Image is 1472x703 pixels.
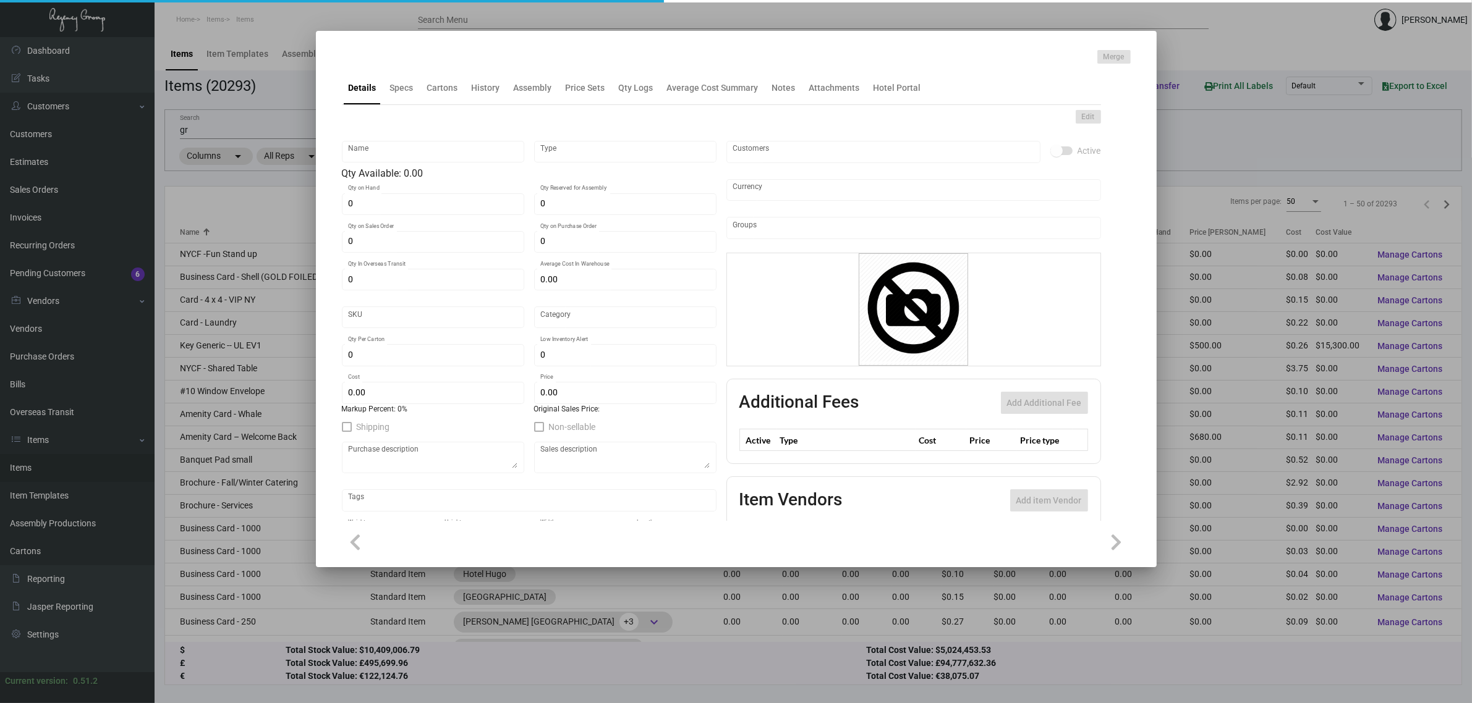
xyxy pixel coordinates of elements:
th: Cost [916,429,966,451]
div: Notes [772,82,796,95]
h2: Item Vendors [739,489,843,511]
div: Specs [390,82,414,95]
th: Price type [1017,429,1073,451]
div: Qty Logs [619,82,653,95]
div: Hotel Portal [874,82,921,95]
div: Current version: [5,675,68,688]
span: Merge [1104,52,1125,62]
div: Cartons [427,82,458,95]
span: Add Additional Fee [1007,398,1082,408]
div: Details [349,82,377,95]
th: Active [739,429,777,451]
div: Attachments [809,82,860,95]
div: Average Cost Summary [667,82,759,95]
span: Shipping [357,419,390,434]
h2: Additional Fees [739,392,859,414]
button: Merge [1097,50,1131,64]
div: History [472,82,500,95]
div: 0.51.2 [73,675,98,688]
span: Non-sellable [549,419,596,434]
th: Price [966,429,1017,451]
span: Edit [1082,112,1095,122]
span: Add item Vendor [1016,495,1082,505]
span: Active [1078,143,1101,158]
th: Type [777,429,916,451]
button: Add item Vendor [1010,489,1088,511]
button: Add Additional Fee [1001,392,1088,414]
div: Price Sets [566,82,605,95]
input: Add new.. [733,147,1034,157]
input: Add new.. [733,223,1094,233]
div: Assembly [514,82,552,95]
button: Edit [1076,110,1101,124]
div: Qty Available: 0.00 [342,166,717,181]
